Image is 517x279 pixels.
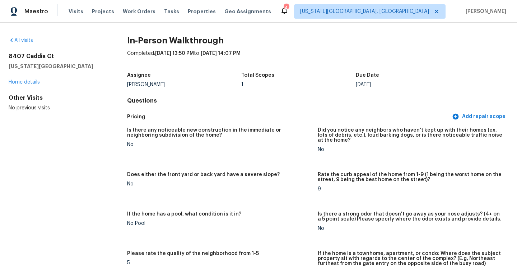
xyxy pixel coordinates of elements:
[24,8,48,15] span: Maestro
[300,8,429,15] span: [US_STATE][GEOGRAPHIC_DATA], [GEOGRAPHIC_DATA]
[241,73,274,78] h5: Total Scopes
[356,82,470,87] div: [DATE]
[9,94,104,101] div: Other Visits
[9,63,104,70] h5: [US_STATE][GEOGRAPHIC_DATA]
[127,251,259,256] h5: Please rate the quality of the neighborhood from 1-5
[127,73,151,78] h5: Assignee
[201,51,241,56] span: [DATE] 14:07 PM
[451,110,508,123] button: Add repair scope
[284,4,289,11] div: 4
[127,142,312,147] div: No
[318,186,503,191] div: 9
[9,53,104,60] h2: 8407 Caddis Ct
[127,128,312,138] h5: Is there any noticeable new construction in the immediate or neighboring subdivision of the home?
[318,128,503,143] h5: Did you notice any neighbors who haven't kept up with their homes (ex. lots of debris, etc.), lou...
[155,51,194,56] span: [DATE] 13:50 PM
[164,9,179,14] span: Tasks
[69,8,83,15] span: Visits
[127,113,451,120] h5: Pricing
[127,172,280,177] h5: Does either the front yard or back yard have a severe slope?
[127,50,508,68] div: Completed: to
[123,8,155,15] span: Work Orders
[318,226,503,231] div: No
[127,97,508,104] h4: Questions
[318,172,503,182] h5: Rate the curb appeal of the home from 1-9 (1 being the worst home on the street, 9 being the best...
[318,251,503,266] h5: If the home is a townhome, apartment, or condo: Where does the subject property sit with regards ...
[224,8,271,15] span: Geo Assignments
[9,80,40,85] a: Home details
[127,221,312,226] div: No Pool
[356,73,379,78] h5: Due Date
[318,147,503,152] div: No
[188,8,216,15] span: Properties
[241,82,356,87] div: 1
[127,82,242,87] div: [PERSON_NAME]
[127,181,312,186] div: No
[9,105,50,110] span: No previous visits
[318,212,503,222] h5: Is there a strong odor that doesn't go away as your nose adjusts? (4+ on a 5 point scale) Please ...
[127,37,508,44] h2: In-Person Walkthrough
[127,212,241,217] h5: If the home has a pool, what condition is it in?
[127,260,312,265] div: 5
[453,112,506,121] span: Add repair scope
[92,8,114,15] span: Projects
[463,8,506,15] span: [PERSON_NAME]
[9,38,33,43] a: All visits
